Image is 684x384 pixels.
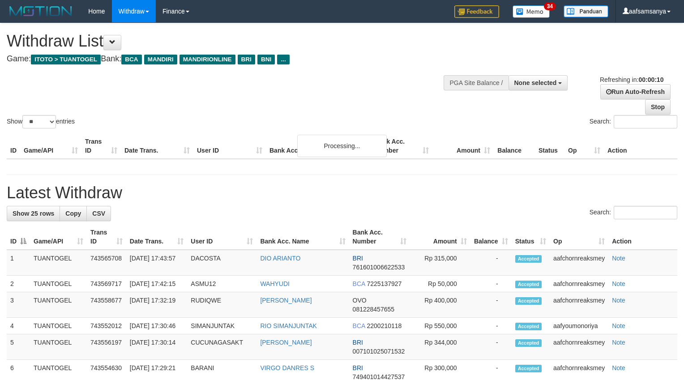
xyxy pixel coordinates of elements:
[410,334,470,360] td: Rp 344,000
[367,280,402,287] span: Copy 7225137927 to clipboard
[410,292,470,318] td: Rp 400,000
[7,276,30,292] td: 2
[7,184,677,202] h1: Latest Withdraw
[65,210,81,217] span: Copy
[590,115,677,128] label: Search:
[604,133,677,159] th: Action
[126,224,188,250] th: Date Trans.: activate to sort column ascending
[600,76,663,83] span: Refreshing in:
[550,250,608,276] td: aafchornreaksmey
[126,250,188,276] td: [DATE] 17:43:57
[515,281,542,288] span: Accepted
[638,76,663,83] strong: 00:00:10
[515,255,542,263] span: Accepted
[87,334,126,360] td: 743556197
[86,206,111,221] a: CSV
[7,4,75,18] img: MOTION_logo.png
[612,297,625,304] a: Note
[7,206,60,221] a: Show 25 rows
[256,224,349,250] th: Bank Acc. Name: activate to sort column ascending
[30,276,87,292] td: TUANTOGEL
[92,210,105,217] span: CSV
[144,55,177,64] span: MANDIRI
[470,250,512,276] td: -
[550,276,608,292] td: aafchornreaksmey
[7,224,30,250] th: ID: activate to sort column descending
[126,292,188,318] td: [DATE] 17:32:19
[7,32,447,50] h1: Withdraw List
[7,292,30,318] td: 3
[564,5,608,17] img: panduan.png
[126,276,188,292] td: [DATE] 17:42:15
[614,206,677,219] input: Search:
[509,75,568,90] button: None selected
[513,5,550,18] img: Button%20Memo.svg
[470,292,512,318] td: -
[87,318,126,334] td: 743552012
[260,322,317,329] a: RIO SIMANJUNTAK
[187,224,256,250] th: User ID: activate to sort column ascending
[187,292,256,318] td: RUDIQWE
[13,210,54,217] span: Show 25 rows
[180,55,235,64] span: MANDIRIONLINE
[126,334,188,360] td: [DATE] 17:30:14
[353,264,405,271] span: Copy 761601006622533 to clipboard
[7,250,30,276] td: 1
[550,292,608,318] td: aafchornreaksmey
[7,115,75,128] label: Show entries
[257,55,275,64] span: BNI
[371,133,432,159] th: Bank Acc. Number
[515,339,542,347] span: Accepted
[550,318,608,334] td: aafyoumonoriya
[515,365,542,372] span: Accepted
[600,84,671,99] a: Run Auto-Refresh
[564,133,604,159] th: Op
[353,297,367,304] span: OVO
[470,318,512,334] td: -
[535,133,564,159] th: Status
[612,255,625,262] a: Note
[30,318,87,334] td: TUANTOGEL
[550,224,608,250] th: Op: activate to sort column ascending
[432,133,494,159] th: Amount
[20,133,81,159] th: Game/API
[470,334,512,360] td: -
[7,133,20,159] th: ID
[60,206,87,221] a: Copy
[7,334,30,360] td: 5
[645,99,671,115] a: Stop
[87,250,126,276] td: 743565708
[410,250,470,276] td: Rp 315,000
[30,224,87,250] th: Game/API: activate to sort column ascending
[470,276,512,292] td: -
[410,224,470,250] th: Amount: activate to sort column ascending
[444,75,508,90] div: PGA Site Balance /
[31,55,101,64] span: ITOTO > TUANTOGEL
[612,364,625,371] a: Note
[7,318,30,334] td: 4
[470,224,512,250] th: Balance: activate to sort column ascending
[266,133,371,159] th: Bank Acc. Name
[550,334,608,360] td: aafchornreaksmey
[238,55,255,64] span: BRI
[515,323,542,330] span: Accepted
[353,373,405,380] span: Copy 749401014427537 to clipboard
[590,206,677,219] label: Search:
[187,276,256,292] td: ASMU12
[277,55,289,64] span: ...
[353,348,405,355] span: Copy 007101025071532 to clipboard
[260,339,312,346] a: [PERSON_NAME]
[187,318,256,334] td: SIMANJUNTAK
[353,255,363,262] span: BRI
[353,339,363,346] span: BRI
[515,297,542,305] span: Accepted
[87,292,126,318] td: 743558677
[30,292,87,318] td: TUANTOGEL
[22,115,56,128] select: Showentries
[353,322,365,329] span: BCA
[187,334,256,360] td: CUCUNAGASAKT
[193,133,266,159] th: User ID
[297,135,387,157] div: Processing...
[367,322,402,329] span: Copy 2200210118 to clipboard
[353,306,394,313] span: Copy 081228457655 to clipboard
